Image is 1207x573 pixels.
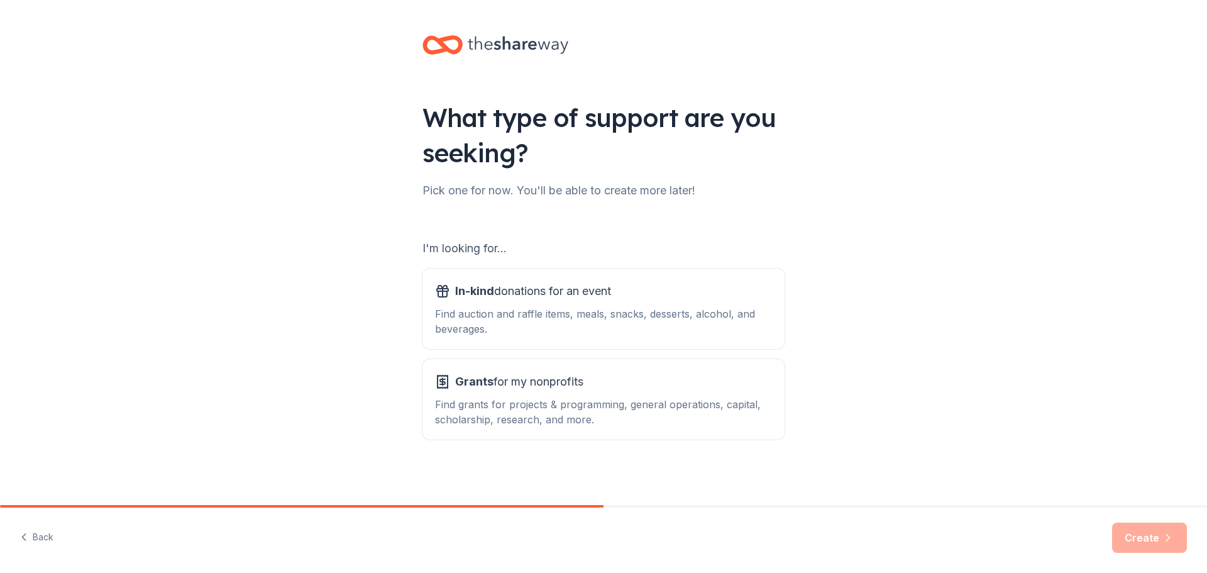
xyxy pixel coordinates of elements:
[422,359,785,440] button: Grantsfor my nonprofitsFind grants for projects & programming, general operations, capital, schol...
[435,397,772,427] div: Find grants for projects & programming, general operations, capital, scholarship, research, and m...
[422,100,785,170] div: What type of support are you seeking?
[20,525,53,551] button: Back
[455,372,583,392] span: for my nonprofits
[422,238,785,259] div: I'm looking for...
[455,284,494,298] span: In-kind
[422,269,785,349] button: In-kinddonations for an eventFind auction and raffle items, meals, snacks, desserts, alcohol, and...
[435,306,772,337] div: Find auction and raffle items, meals, snacks, desserts, alcohol, and beverages.
[455,281,611,301] span: donations for an event
[422,181,785,201] div: Pick one for now. You'll be able to create more later!
[455,375,493,388] span: Grants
